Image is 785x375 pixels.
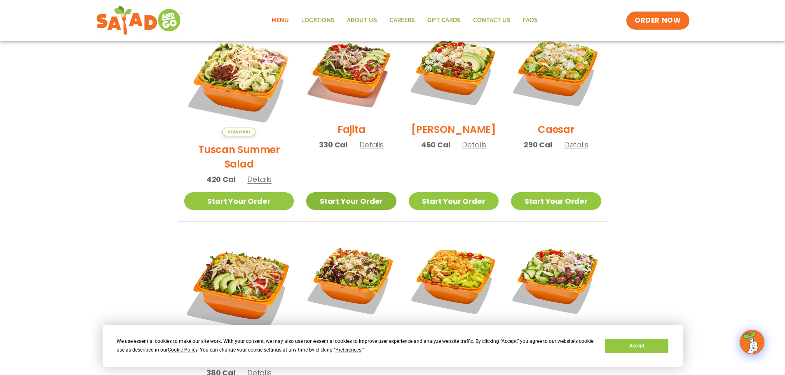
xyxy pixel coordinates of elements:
[538,122,574,137] h2: Caesar
[421,139,450,150] span: 460 Cal
[511,26,601,116] img: Product photo for Caesar Salad
[306,192,396,210] a: Start Your Order
[184,192,294,210] a: Start Your Order
[411,122,496,137] h2: [PERSON_NAME]
[409,234,499,324] img: Product photo for Buffalo Chicken Salad
[337,122,366,137] h2: Fajita
[319,139,347,150] span: 330 Cal
[247,174,272,184] span: Details
[511,192,601,210] a: Start Your Order
[295,11,341,30] a: Locations
[206,174,236,185] span: 420 Cal
[626,12,689,30] a: ORDER NOW
[96,4,183,37] img: new-SAG-logo-768×292
[117,337,595,354] div: We use essential cookies to make our site work. With your consent, we may also use non-essential ...
[462,140,486,150] span: Details
[383,11,421,30] a: Careers
[524,139,552,150] span: 290 Cal
[409,192,499,210] a: Start Your Order
[409,26,499,116] img: Product photo for Cobb Salad
[168,347,197,353] span: Cookie Policy
[184,142,294,171] h2: Tuscan Summer Salad
[335,347,361,353] span: Preferences
[265,11,544,30] nav: Menu
[605,339,668,353] button: Accept
[635,16,681,26] span: ORDER NOW
[341,11,383,30] a: About Us
[184,234,294,344] img: Product photo for BBQ Ranch Salad
[184,26,294,136] img: Product photo for Tuscan Summer Salad
[467,11,517,30] a: Contact Us
[421,11,467,30] a: GIFT CARDS
[511,234,601,324] img: Product photo for Greek Salad
[265,11,295,30] a: Menu
[222,128,255,136] span: Seasonal
[306,26,396,116] img: Product photo for Fajita Salad
[103,325,683,367] div: Cookie Consent Prompt
[740,331,764,354] img: wpChatIcon
[564,140,588,150] span: Details
[517,11,544,30] a: FAQs
[359,140,384,150] span: Details
[306,234,396,324] img: Product photo for Roasted Autumn Salad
